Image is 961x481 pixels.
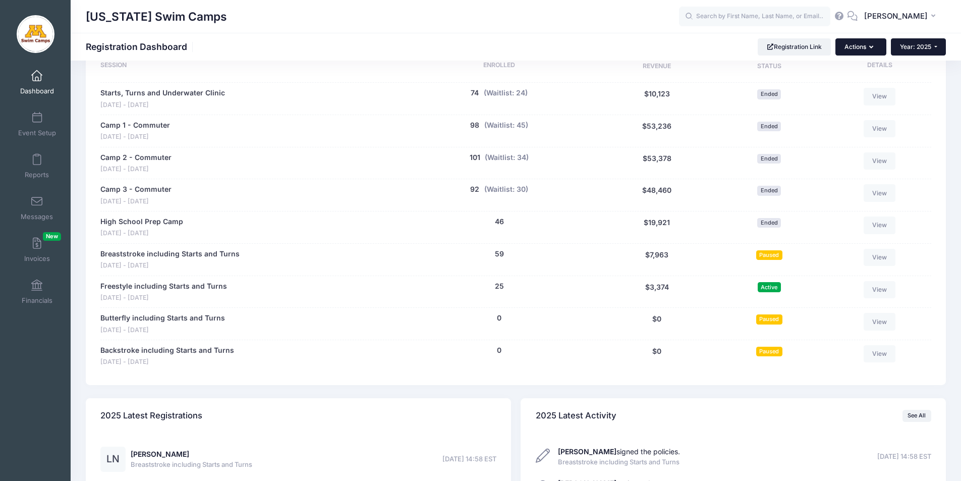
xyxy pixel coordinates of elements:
[599,88,715,110] div: $10,123
[757,186,781,195] span: Ended
[599,313,715,335] div: $0
[497,313,501,324] button: 0
[757,122,781,131] span: Ended
[100,281,227,292] a: Freestyle including Starts and Turns
[13,190,61,226] a: Messages
[757,218,781,228] span: Ended
[100,447,126,472] div: LN
[864,281,896,298] a: View
[470,184,479,195] button: 92
[823,61,931,73] div: Details
[495,249,504,259] button: 59
[100,184,172,195] a: Camp 3 - Commuter
[100,61,400,73] div: Session
[100,313,225,324] a: Butterfly including Starts and Turns
[100,357,234,367] span: [DATE] - [DATE]
[24,254,50,263] span: Invoices
[864,11,928,22] span: [PERSON_NAME]
[599,184,715,206] div: $48,460
[100,326,225,335] span: [DATE] - [DATE]
[679,7,830,27] input: Search by First Name, Last Name, or Email...
[100,165,172,174] span: [DATE] - [DATE]
[599,345,715,367] div: $0
[100,261,240,271] span: [DATE] - [DATE]
[858,5,946,28] button: [PERSON_NAME]
[756,250,782,260] span: Paused
[864,88,896,105] a: View
[100,120,170,131] a: Camp 1 - Commuter
[877,452,931,462] span: [DATE] 14:58 EST
[756,347,782,356] span: Paused
[497,345,501,356] button: 0
[864,345,896,362] a: View
[471,88,479,98] button: 74
[100,88,225,98] a: Starts, Turns and Underwater Clinic
[86,5,227,28] h1: [US_STATE] Swim Camps
[22,296,52,305] span: Financials
[758,38,831,56] a: Registration Link
[558,457,680,467] span: Breaststroke including Starts and Turns
[495,217,504,227] button: 46
[100,229,183,238] span: [DATE] - [DATE]
[715,61,823,73] div: Status
[100,293,227,303] span: [DATE] - [DATE]
[484,120,528,131] button: (Waitlist: 45)
[470,152,480,163] button: 101
[864,249,896,266] a: View
[485,152,529,163] button: (Waitlist: 34)
[599,120,715,142] div: $53,236
[13,148,61,184] a: Reports
[558,447,616,456] strong: [PERSON_NAME]
[131,450,189,458] a: [PERSON_NAME]
[13,274,61,309] a: Financials
[835,38,886,56] button: Actions
[25,171,49,179] span: Reports
[902,410,931,422] a: See All
[484,184,528,195] button: (Waitlist: 30)
[100,345,234,356] a: Backstroke including Starts and Turns
[100,152,172,163] a: Camp 2 - Commuter
[13,232,61,268] a: InvoicesNew
[599,152,715,174] div: $53,378
[13,65,61,100] a: Dashboard
[599,249,715,271] div: $7,963
[400,61,599,73] div: Enrolled
[599,281,715,303] div: $3,374
[900,43,931,50] span: Year: 2025
[100,249,240,259] a: Breaststroke including Starts and Turns
[21,212,53,221] span: Messages
[599,61,715,73] div: Revenue
[442,454,496,464] span: [DATE] 14:58 EST
[20,87,54,95] span: Dashboard
[757,89,781,99] span: Ended
[757,154,781,164] span: Ended
[864,120,896,137] a: View
[86,41,196,52] h1: Registration Dashboard
[17,15,54,53] img: Minnesota Swim Camps
[18,129,56,137] span: Event Setup
[131,460,252,470] span: Breaststroke including Starts and Turns
[599,217,715,238] div: $19,921
[100,100,225,110] span: [DATE] - [DATE]
[891,38,946,56] button: Year: 2025
[470,120,479,131] button: 98
[100,455,126,464] a: LN
[43,232,61,241] span: New
[536,401,616,430] h4: 2025 Latest Activity
[495,281,504,292] button: 25
[484,88,528,98] button: (Waitlist: 24)
[558,447,680,456] a: [PERSON_NAME]signed the policies.
[864,184,896,201] a: View
[758,282,781,292] span: Active
[756,314,782,324] span: Paused
[100,217,183,227] a: High School Prep Camp
[100,132,170,142] span: [DATE] - [DATE]
[100,197,172,206] span: [DATE] - [DATE]
[864,217,896,234] a: View
[864,313,896,330] a: View
[13,106,61,142] a: Event Setup
[864,152,896,170] a: View
[100,401,202,430] h4: 2025 Latest Registrations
